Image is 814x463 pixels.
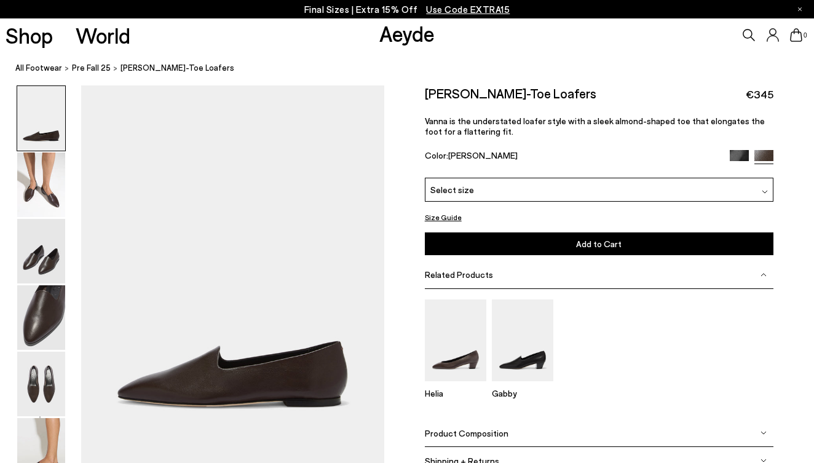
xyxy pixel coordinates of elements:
p: Final Sizes | Extra 15% Off [304,2,510,17]
img: Gabby Almond-Toe Loafers [492,299,553,381]
span: [PERSON_NAME] [448,150,518,160]
a: Gabby Almond-Toe Loafers Gabby [492,373,553,398]
p: Vanna is the understated loafer style with a sleek almond-shaped toe that elongates the foot for ... [425,116,773,137]
a: 0 [790,28,802,42]
a: All Footwear [15,61,62,74]
span: [PERSON_NAME]-Toe Loafers [121,61,234,74]
img: Vanna Almond-Toe Loafers - Image 1 [17,86,65,151]
div: Color: [425,150,719,164]
span: €345 [746,87,773,102]
span: Pre Fall 25 [72,63,111,73]
span: Product Composition [425,428,508,438]
a: Aeyde [379,20,435,46]
img: Vanna Almond-Toe Loafers - Image 2 [17,152,65,217]
button: Add to Cart [425,232,773,255]
img: svg%3E [761,272,767,278]
a: World [76,25,130,46]
button: Size Guide [425,210,462,225]
a: Helia Low-Cut Pumps Helia [425,373,486,398]
a: Pre Fall 25 [72,61,111,74]
span: Navigate to /collections/ss25-final-sizes [426,4,510,15]
img: Vanna Almond-Toe Loafers - Image 5 [17,352,65,416]
img: svg%3E [762,189,768,195]
img: Helia Low-Cut Pumps [425,299,486,381]
img: Vanna Almond-Toe Loafers - Image 3 [17,219,65,283]
img: Vanna Almond-Toe Loafers - Image 4 [17,285,65,350]
span: Select size [430,183,474,196]
img: svg%3E [761,430,767,436]
h2: [PERSON_NAME]-Toe Loafers [425,85,596,101]
span: Add to Cart [576,239,622,249]
p: Gabby [492,388,553,398]
nav: breadcrumb [15,52,814,85]
a: Shop [6,25,53,46]
p: Helia [425,388,486,398]
span: Related Products [425,269,493,280]
span: 0 [802,32,808,39]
